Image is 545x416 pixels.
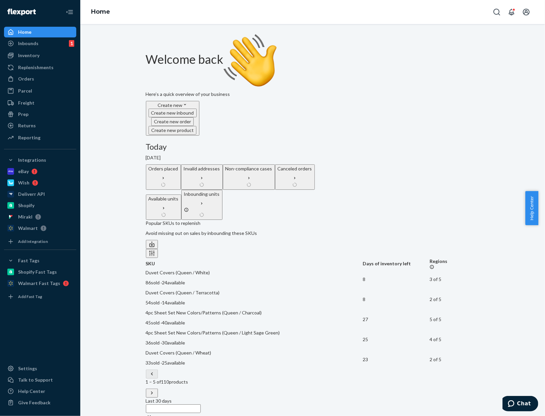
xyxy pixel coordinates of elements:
[4,397,76,408] button: Give Feedback
[146,398,201,404] div: Last 30 days
[4,50,76,61] a: Inventory
[146,101,199,136] button: Create newCreate new inboundCreate new orderCreate new product
[146,91,480,98] p: Here’s a quick overview of your business
[146,164,181,190] button: Orders placed
[503,396,538,413] iframe: Opens a widget where you can chat to one of our agents
[86,2,115,22] ol: breadcrumbs
[4,38,76,49] a: Inbounds1
[4,255,76,266] button: Fast Tags
[18,168,29,175] div: eBay
[18,179,29,186] div: Wish
[525,191,538,225] span: Help Center
[4,236,76,247] a: Add Integration
[18,399,51,406] div: Give Feedback
[161,379,169,385] span: 110
[162,280,168,285] span: 24
[146,379,480,385] p: 1 – 5 of products
[18,191,45,197] div: Deliverr API
[363,258,430,269] th: Days of inventory left
[181,164,223,190] button: Invalid addresses
[4,98,76,108] a: Freight
[162,320,168,325] span: 40
[162,300,168,305] span: 14
[146,258,363,269] th: SKU
[223,34,277,88] img: hand-wave emoji
[91,8,110,15] a: Home
[69,40,74,47] div: 1
[18,88,32,94] div: Parcel
[18,76,34,82] div: Orders
[4,177,76,188] a: Wish
[146,142,480,151] h3: Today
[149,126,196,135] button: Create new product
[149,195,179,202] p: Available units
[4,27,76,37] a: Home
[430,356,480,363] div: 2 of 5
[223,164,275,190] button: Non-compliance cases
[275,164,315,190] button: Canceled orders
[146,34,480,88] h1: Welcome back
[4,155,76,165] button: Integrations
[151,127,194,133] span: Create new product
[18,257,39,264] div: Fast Tags
[430,336,480,343] div: 4 of 5
[18,52,39,59] div: Inventory
[63,5,76,19] button: Close Navigation
[363,316,430,323] div: 27
[278,165,312,172] p: Canceled orders
[18,29,31,35] div: Home
[430,296,480,303] div: 2 of 5
[363,336,430,343] div: 25
[162,340,168,345] span: 30
[151,110,194,116] span: Create new inbound
[154,119,191,124] span: Create new order
[505,5,518,19] button: Open notifications
[184,191,220,197] p: Inbounding units
[18,239,48,244] div: Add Integration
[162,360,168,366] span: 25
[181,190,222,220] button: Inbounding units
[363,356,430,363] div: 23
[146,194,181,220] button: Available units
[4,291,76,302] a: Add Fast Tag
[4,200,76,211] a: Shopify
[146,320,151,325] span: 45
[146,329,363,336] p: 4pc Sheet Set New Colors/Patterns (Queen / Light Sage Green)
[4,86,76,96] a: Parcel
[184,165,220,172] p: Invalid addresses
[18,134,40,141] div: Reporting
[4,74,76,84] a: Orders
[225,165,272,172] p: Non-compliance cases
[146,289,363,296] p: Duvet Covers (Queen / Terracotta)
[18,157,46,163] div: Integrations
[18,122,36,129] div: Returns
[146,339,363,346] p: sold · available
[146,280,151,285] span: 86
[18,294,42,299] div: Add Fast Tag
[18,365,37,372] div: Settings
[18,64,54,71] div: Replenishments
[146,340,151,345] span: 36
[4,363,76,374] a: Settings
[4,386,76,397] a: Help Center
[18,214,32,220] div: Mirakl
[146,360,363,366] p: sold · available
[363,296,430,303] div: 8
[4,189,76,199] a: Deliverr API
[146,360,151,366] span: 33
[149,165,178,172] p: Orders placed
[18,377,53,383] div: Talk to Support
[146,299,363,306] p: sold · available
[151,117,194,126] button: Create new order
[4,223,76,234] a: Walmart
[4,62,76,73] a: Replenishments
[146,269,363,276] p: Duvet Covers (Queen / White)
[18,202,34,209] div: Shopify
[430,276,480,283] div: 3 of 5
[18,388,45,395] div: Help Center
[146,309,363,316] p: 4pc Sheet Set New Colors/Patterns (Queen / Charcoal)
[490,5,504,19] button: Open Search Box
[4,132,76,143] a: Reporting
[4,212,76,222] a: Mirakl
